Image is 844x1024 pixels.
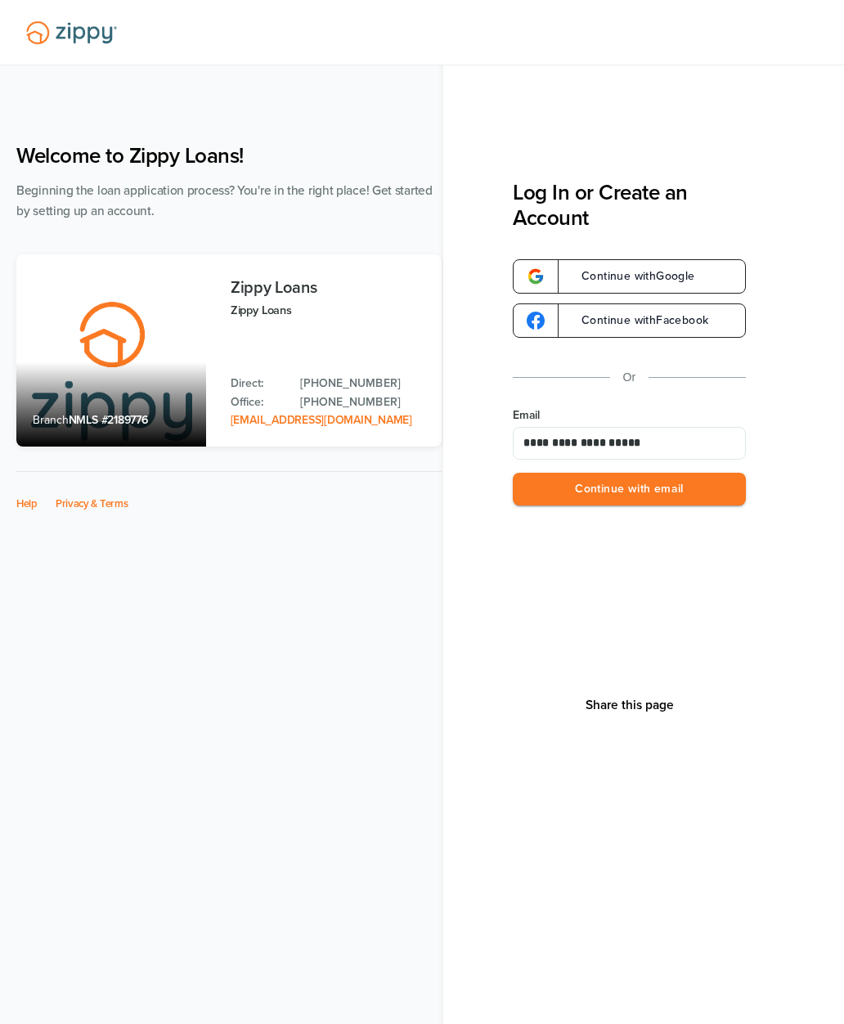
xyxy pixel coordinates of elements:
[16,143,442,168] h1: Welcome to Zippy Loans!
[581,697,679,713] button: Share This Page
[513,473,746,506] button: Continue with email
[513,303,746,338] a: google-logoContinue withFacebook
[527,267,545,285] img: google-logo
[56,497,128,510] a: Privacy & Terms
[513,259,746,294] a: google-logoContinue withGoogle
[69,413,148,427] span: NMLS #2189776
[513,407,746,424] label: Email
[231,301,425,320] p: Zippy Loans
[565,315,708,326] span: Continue with Facebook
[16,497,38,510] a: Help
[565,271,695,282] span: Continue with Google
[623,367,636,388] p: Or
[231,393,284,411] p: Office:
[300,375,425,393] a: Direct Phone: 512-975-2947
[16,14,127,52] img: Lender Logo
[16,183,433,218] span: Beginning the loan application process? You're in the right place! Get started by setting up an a...
[231,413,412,427] a: Email Address: zippyguide@zippymh.com
[231,375,284,393] p: Direct:
[513,427,746,460] input: Email Address
[300,393,425,411] a: Office Phone: 512-975-2947
[231,279,425,297] h3: Zippy Loans
[527,312,545,330] img: google-logo
[33,413,69,427] span: Branch
[513,180,746,231] h3: Log In or Create an Account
